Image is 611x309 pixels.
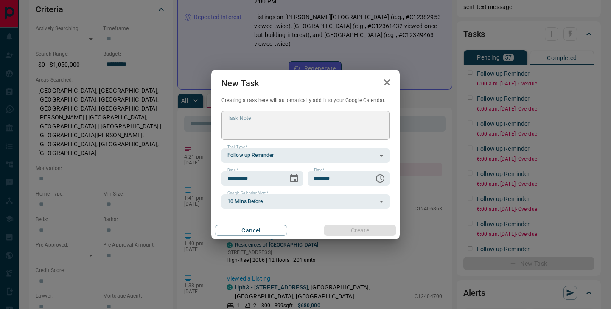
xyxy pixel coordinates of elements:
h2: New Task [211,70,269,97]
label: Date [227,167,238,173]
label: Task Type [227,145,247,150]
div: 10 Mins Before [221,194,390,209]
button: Cancel [215,225,287,236]
div: Follow up Reminder [221,148,390,163]
label: Google Calendar Alert [227,190,268,196]
button: Choose date, selected date is Sep 24, 2025 [286,170,303,187]
button: Choose time, selected time is 6:00 AM [372,170,389,187]
label: Time [314,167,325,173]
p: Creating a task here will automatically add it to your Google Calendar. [221,97,390,104]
